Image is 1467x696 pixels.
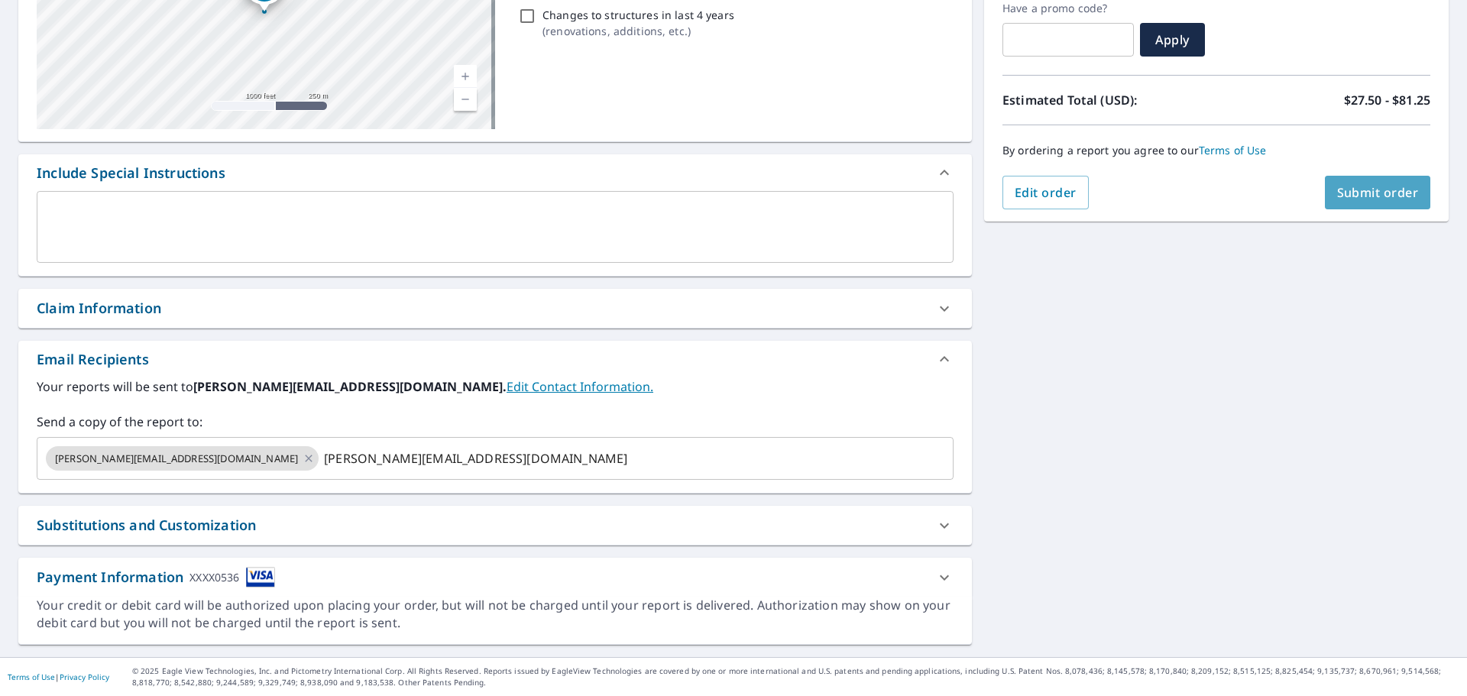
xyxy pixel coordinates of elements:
[542,23,734,39] p: ( renovations, additions, etc. )
[542,7,734,23] p: Changes to structures in last 4 years
[60,672,109,682] a: Privacy Policy
[46,452,307,466] span: [PERSON_NAME][EMAIL_ADDRESS][DOMAIN_NAME]
[454,88,477,111] a: Current Level 15, Zoom Out
[18,506,972,545] div: Substitutions and Customization
[37,377,954,396] label: Your reports will be sent to
[8,672,109,681] p: |
[37,298,161,319] div: Claim Information
[132,665,1459,688] p: © 2025 Eagle View Technologies, Inc. and Pictometry International Corp. All Rights Reserved. Repo...
[1002,176,1089,209] button: Edit order
[507,378,653,395] a: EditContactInfo
[454,65,477,88] a: Current Level 15, Zoom In
[1002,91,1216,109] p: Estimated Total (USD):
[193,378,507,395] b: [PERSON_NAME][EMAIL_ADDRESS][DOMAIN_NAME].
[1002,144,1430,157] p: By ordering a report you agree to our
[1015,184,1077,201] span: Edit order
[46,446,319,471] div: [PERSON_NAME][EMAIL_ADDRESS][DOMAIN_NAME]
[18,289,972,328] div: Claim Information
[246,567,275,588] img: cardImage
[37,567,275,588] div: Payment Information
[37,413,954,431] label: Send a copy of the report to:
[1152,31,1193,48] span: Apply
[37,515,256,536] div: Substitutions and Customization
[1344,91,1430,109] p: $27.50 - $81.25
[1199,143,1267,157] a: Terms of Use
[18,154,972,191] div: Include Special Instructions
[1002,2,1134,15] label: Have a promo code?
[18,341,972,377] div: Email Recipients
[37,349,149,370] div: Email Recipients
[1337,184,1419,201] span: Submit order
[18,558,972,597] div: Payment InformationXXXX0536cardImage
[37,597,954,632] div: Your credit or debit card will be authorized upon placing your order, but will not be charged unt...
[1140,23,1205,57] button: Apply
[8,672,55,682] a: Terms of Use
[1325,176,1431,209] button: Submit order
[189,567,239,588] div: XXXX0536
[37,163,225,183] div: Include Special Instructions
